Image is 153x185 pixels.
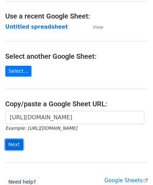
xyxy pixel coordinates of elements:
[5,52,148,61] h4: Select another Google Sheet:
[86,24,103,30] a: View
[5,66,32,77] a: Select...
[5,139,23,150] input: Next
[5,111,144,124] input: Paste your Google Sheet URL here
[5,12,148,20] h4: Use a recent Google Sheet:
[5,126,77,131] small: Example: [URL][DOMAIN_NAME]
[93,24,103,30] small: View
[104,177,148,184] a: Google Sheets
[5,24,68,30] a: Untitled spreadsheet
[5,100,148,108] h4: Copy/paste a Google Sheet URL:
[118,151,153,185] iframe: Chat Widget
